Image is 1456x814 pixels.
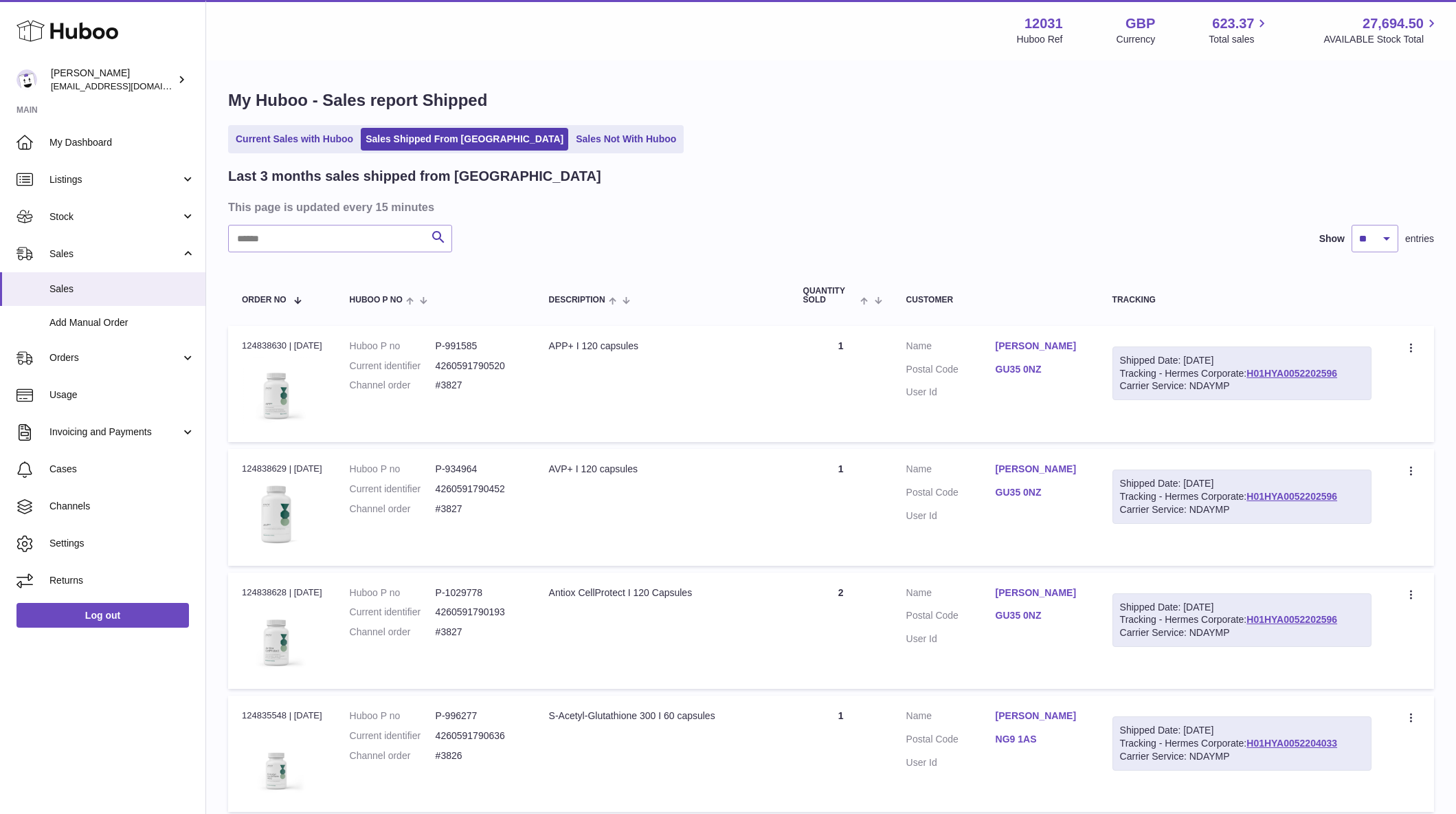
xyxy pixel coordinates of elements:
dt: User Id [906,756,996,769]
td: 1 [789,449,893,565]
dt: Current identifier [350,483,436,496]
label: Show [1319,232,1345,245]
dd: 4260591790452 [436,483,522,496]
dt: Current identifier [350,360,436,373]
dt: Huboo P no [350,340,436,353]
div: Currency [1117,33,1156,46]
span: Description [549,296,605,305]
dd: P-991585 [436,340,522,353]
span: entries [1405,232,1434,245]
span: My Dashboard [49,136,195,149]
span: Add Manual Order [49,316,195,329]
div: Customer [906,296,1085,305]
dt: Postal Code [906,363,996,379]
div: 124838628 | [DATE] [242,586,322,599]
img: admin@makewellforyou.com [16,69,37,90]
h3: This page is updated every 15 minutes [228,199,1431,214]
dd: #3826 [436,749,522,762]
strong: GBP [1125,14,1155,33]
a: Sales Shipped From [GEOGRAPHIC_DATA] [361,128,568,151]
dt: Current identifier [350,606,436,619]
div: 124838629 | [DATE] [242,463,322,475]
div: Huboo Ref [1017,33,1063,46]
a: GU35 0NZ [996,486,1085,499]
div: Shipped Date: [DATE] [1120,601,1365,614]
strong: 12031 [1024,14,1063,33]
a: Current Sales with Huboo [231,128,358,151]
dt: Huboo P no [350,709,436,723]
dt: Name [906,709,996,726]
div: 124835548 | [DATE] [242,709,322,722]
a: H01HYA0052204033 [1246,738,1337,749]
dd: 4260591790193 [436,606,522,619]
div: Tracking - Hermes Corporate: [1112,716,1372,771]
span: Sales [49,247,181,261]
a: [PERSON_NAME] [996,586,1085,599]
td: 1 [789,696,893,812]
span: Channels [49,500,195,513]
dd: P-934964 [436,463,522,476]
td: 1 [789,326,893,442]
dt: User Id [906,632,996,646]
dd: #3827 [436,503,522,516]
div: Antiox CellProtect I 120 Capsules [549,586,776,599]
div: Shipped Date: [DATE] [1120,354,1365,367]
div: APP+ I 120 capsules [549,340,776,353]
h1: My Huboo - Sales report Shipped [228,89,1434,111]
span: Usage [49,388,195,401]
div: Carrier Service: NDAYMP [1120,379,1365,393]
a: Log out [16,603,189,628]
span: 623.37 [1212,14,1254,33]
dt: User Id [906,509,996,522]
img: 1720424458.jpg [242,727,311,795]
img: 120311718617736.jpg [242,356,311,425]
div: S-Acetyl-Glutathione 300 I 60 capsules [549,709,776,723]
dd: #3827 [436,626,522,639]
div: 124838630 | [DATE] [242,340,322,352]
dd: P-996277 [436,709,522,723]
span: 27,694.50 [1363,14,1424,33]
dt: Name [906,463,996,479]
span: Quantity Sold [803,287,858,305]
div: Shipped Date: [DATE] [1120,477,1365,490]
dt: Name [906,340,996,356]
div: AVP+ I 120 capsules [549,463,776,476]
span: [EMAIL_ADDRESS][DOMAIN_NAME] [51,80,202,91]
span: Cases [49,463,195,476]
dt: Current identifier [350,729,436,742]
img: 1737977430.jpg [242,603,311,672]
div: Tracking [1112,296,1372,305]
h2: Last 3 months sales shipped from [GEOGRAPHIC_DATA] [228,167,601,186]
span: Orders [49,351,181,364]
span: Total sales [1209,33,1270,46]
a: NG9 1AS [996,733,1085,746]
div: Carrier Service: NDAYMP [1120,626,1365,639]
a: [PERSON_NAME] [996,340,1085,353]
a: H01HYA0052202596 [1246,368,1337,379]
span: Returns [49,574,195,587]
dd: 4260591790636 [436,729,522,742]
div: Carrier Service: NDAYMP [1120,503,1365,516]
dt: Postal Code [906,733,996,749]
span: Invoicing and Payments [49,426,181,439]
a: H01HYA0052202596 [1246,614,1337,625]
a: [PERSON_NAME] [996,709,1085,723]
dt: Channel order [350,379,436,392]
span: Order No [242,296,287,305]
div: Shipped Date: [DATE] [1120,724,1365,737]
a: [PERSON_NAME] [996,463,1085,476]
div: Tracking - Hermes Corporate: [1112,470,1372,524]
dt: Channel order [350,626,436,639]
span: Stock [49,210,181,223]
span: Sales [49,283,195,296]
div: Carrier Service: NDAYMP [1120,750,1365,763]
img: 120311718618411.jpg [242,480,311,549]
dt: Postal Code [906,486,996,503]
span: AVAILABLE Stock Total [1323,33,1440,46]
dt: Huboo P no [350,586,436,599]
span: Huboo P no [350,296,403,305]
dt: Channel order [350,503,436,516]
dd: P-1029778 [436,586,522,599]
span: Settings [49,537,195,550]
div: Tracking - Hermes Corporate: [1112,593,1372,648]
